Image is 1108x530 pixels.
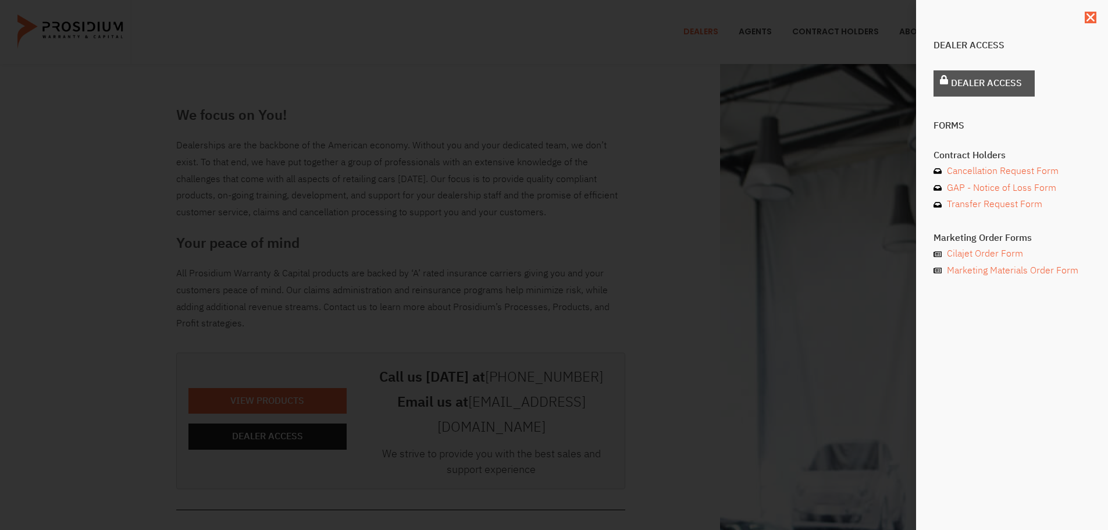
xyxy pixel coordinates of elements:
[225,1,261,10] span: Last Name
[944,196,1042,213] span: Transfer Request Form
[934,70,1035,97] a: Dealer Access
[944,180,1056,197] span: GAP - Notice of Loss Form
[934,151,1091,160] h4: Contract Holders
[934,246,1091,262] a: Cilajet Order Form
[934,233,1091,243] h4: Marketing Order Forms
[944,246,1023,262] span: Cilajet Order Form
[934,41,1091,50] h4: Dealer Access
[934,262,1091,279] a: Marketing Materials Order Form
[944,262,1078,279] span: Marketing Materials Order Form
[1085,12,1096,23] a: Close
[934,196,1091,213] a: Transfer Request Form
[944,163,1059,180] span: Cancellation Request Form
[934,180,1091,197] a: GAP - Notice of Loss Form
[951,75,1022,92] span: Dealer Access
[934,163,1091,180] a: Cancellation Request Form
[934,121,1091,130] h4: Forms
